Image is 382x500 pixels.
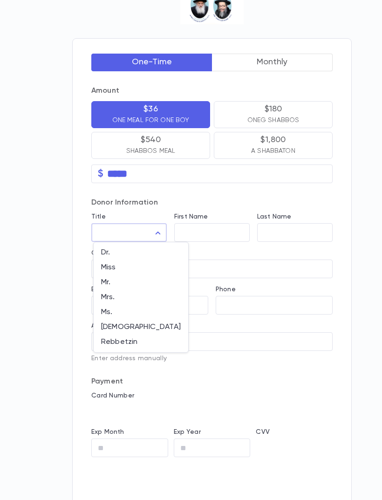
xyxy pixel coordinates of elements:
[101,293,181,302] span: Mrs.
[101,278,181,287] span: Mr.
[101,337,181,347] span: Rebbetzin
[101,263,181,272] span: Miss
[101,248,181,257] span: Dr.
[101,308,181,317] span: Ms.
[101,322,181,332] span: [DEMOGRAPHIC_DATA]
